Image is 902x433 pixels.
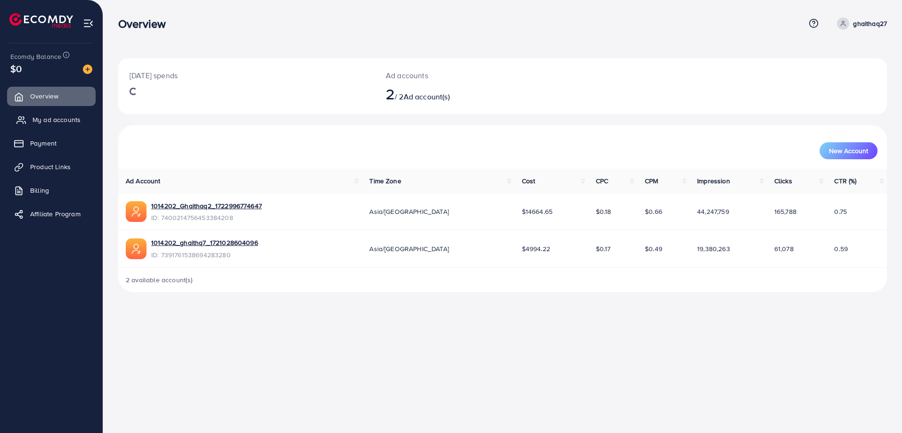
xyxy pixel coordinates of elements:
span: $4994.22 [522,244,550,253]
span: CTR (%) [834,176,856,186]
span: Ad account(s) [404,91,450,102]
span: $0.49 [645,244,662,253]
img: image [83,65,92,74]
img: ic-ads-acc.e4c84228.svg [126,238,146,259]
span: Impression [697,176,730,186]
h3: Overview [118,17,173,31]
a: Billing [7,181,96,200]
img: logo [9,13,73,28]
span: $0.17 [596,244,611,253]
span: CPM [645,176,658,186]
span: 165,788 [774,207,796,216]
p: ghaithaq27 [853,18,887,29]
span: Overview [30,91,58,101]
img: menu [83,18,94,29]
span: Affiliate Program [30,209,81,219]
span: My ad accounts [33,115,81,124]
h2: / 2 [386,85,555,103]
a: 1014202_ghaithq7_1721028604096 [151,238,258,247]
p: [DATE] spends [130,70,363,81]
span: $0 [10,62,22,75]
span: $0.18 [596,207,611,216]
iframe: Chat [862,391,895,426]
span: Time Zone [369,176,401,186]
span: Payment [30,139,57,148]
span: Cost [522,176,536,186]
span: 2 available account(s) [126,275,193,285]
a: Product Links [7,157,96,176]
span: 19,380,263 [697,244,730,253]
span: Product Links [30,162,71,172]
button: New Account [820,142,878,159]
a: 1014202_Ghaithaq2_1722996774647 [151,201,262,211]
span: Asia/[GEOGRAPHIC_DATA] [369,207,449,216]
span: $0.66 [645,207,662,216]
img: ic-ads-acc.e4c84228.svg [126,201,146,222]
span: 44,247,759 [697,207,729,216]
a: Payment [7,134,96,153]
span: 0.75 [834,207,847,216]
span: Asia/[GEOGRAPHIC_DATA] [369,244,449,253]
span: 0.59 [834,244,848,253]
span: Clicks [774,176,792,186]
span: ID: 7391761538694283280 [151,250,258,260]
a: Overview [7,87,96,106]
span: New Account [829,147,868,154]
p: Ad accounts [386,70,555,81]
a: Affiliate Program [7,204,96,223]
span: Ad Account [126,176,161,186]
span: 2 [386,83,395,105]
span: ID: 7400214756453384208 [151,213,262,222]
a: My ad accounts [7,110,96,129]
a: ghaithaq27 [833,17,887,30]
span: 61,078 [774,244,794,253]
span: Ecomdy Balance [10,52,61,61]
span: Billing [30,186,49,195]
span: $14664.65 [522,207,553,216]
span: CPC [596,176,608,186]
